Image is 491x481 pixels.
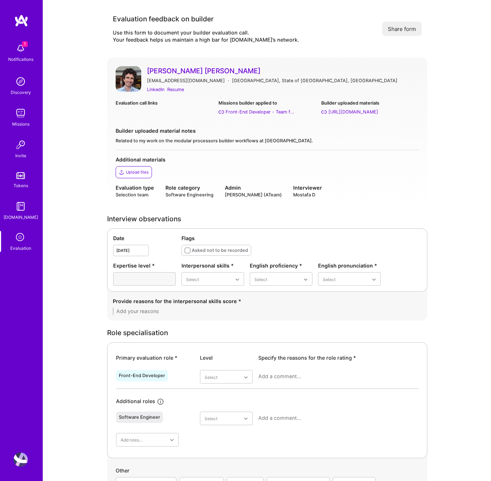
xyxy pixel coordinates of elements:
a: Resume [167,86,184,93]
i: icon Chevron [372,278,376,281]
div: Evaluation [10,244,31,252]
img: logo [14,14,28,27]
div: Discovery [11,89,31,96]
i: icon SelectionTeam [14,231,27,244]
div: Asked not to be recorded [192,247,248,254]
i: https://github.com/tisoap/react-flow-smart-edge [321,109,327,115]
div: Expertise level * [113,262,176,269]
i: icon Chevron [304,278,307,281]
div: [PERSON_NAME] (ATeam) [225,191,282,198]
span: 1 [22,41,28,47]
img: Invite [14,138,28,152]
img: User Avatar [116,66,141,92]
div: Notifications [8,55,33,63]
i: icon Chevron [244,376,248,379]
div: Interpersonal skills * [181,262,244,269]
div: Missions [12,120,30,128]
div: Select [205,373,217,381]
i: icon Chevron [244,417,248,421]
i: icon Chevron [170,438,174,442]
div: Mostafa D [293,191,322,198]
div: Missions builder applied to [218,99,316,107]
div: English proficiency * [250,262,312,269]
div: Selection team [116,191,154,198]
img: User Avatar [14,453,28,467]
i: icon Chevron [236,278,239,281]
div: Primary evaluation role * [116,354,194,361]
div: Select [205,415,217,422]
div: [DOMAIN_NAME] [4,213,38,221]
div: Role category [165,184,213,191]
div: Software Engineer [119,414,160,420]
div: Select [323,275,336,283]
div: Level [200,354,253,361]
a: LinkedIn [147,86,164,93]
div: https://github.com/tisoap/react-flow-smart-edge [328,108,378,116]
div: Specify the reasons for the role rating * [258,354,418,361]
img: teamwork [14,106,28,120]
div: Builder uploaded material notes [116,127,419,134]
div: · [228,77,229,84]
div: Evaluation type [116,184,154,191]
div: Other [116,467,419,477]
div: Builder uploaded materials [321,99,418,107]
div: Date [113,234,176,242]
div: Select [254,275,267,283]
div: [EMAIL_ADDRESS][DOMAIN_NAME] [147,77,225,84]
div: Related to my work on the modular processors builder workflows at [GEOGRAPHIC_DATA]. [116,137,419,144]
div: Additional roles [116,397,155,406]
div: Admin [225,184,282,191]
div: Flags [181,234,421,242]
div: Front-End Developer - Team for: Transformation Engine Modernization [226,108,297,116]
a: User Avatar [12,453,30,467]
div: Additional materials [116,156,419,163]
div: Tokens [14,182,28,189]
a: [PERSON_NAME] [PERSON_NAME] [147,66,419,75]
div: [GEOGRAPHIC_DATA], State of [GEOGRAPHIC_DATA], [GEOGRAPHIC_DATA] [232,77,397,84]
div: Role specialisation [107,329,427,337]
img: guide book [14,199,28,213]
img: tokens [16,172,25,179]
i: Front-End Developer - Team for: Transformation Engine Modernization [218,109,224,115]
img: bell [14,41,28,55]
a: [URL][DOMAIN_NAME] [321,108,418,116]
a: Front-End Developer - Team for: Transformation Engine Modernization [218,108,316,116]
i: icon Info [157,398,165,406]
div: Software Engineering [165,191,213,198]
div: Interview observations [107,215,427,223]
div: Evaluation call links [116,99,213,107]
div: English pronunciation * [318,262,381,269]
div: Invite [15,152,26,159]
div: Provide reasons for the interpersonal skills score * [113,297,422,305]
img: discovery [14,74,28,89]
div: Select [186,275,199,283]
div: Evaluation feedback on builder [113,14,299,23]
button: Share form [382,22,422,36]
div: Add roles... [121,436,142,444]
div: Use this form to document your builder evaluation call. Your feedback helps us maintain a high ba... [113,29,299,43]
i: icon Upload2 [119,169,125,175]
a: User Avatar [116,66,141,94]
div: Interviewer [293,184,322,191]
div: Front-End Developer [119,373,165,379]
div: Upload files [126,169,149,175]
